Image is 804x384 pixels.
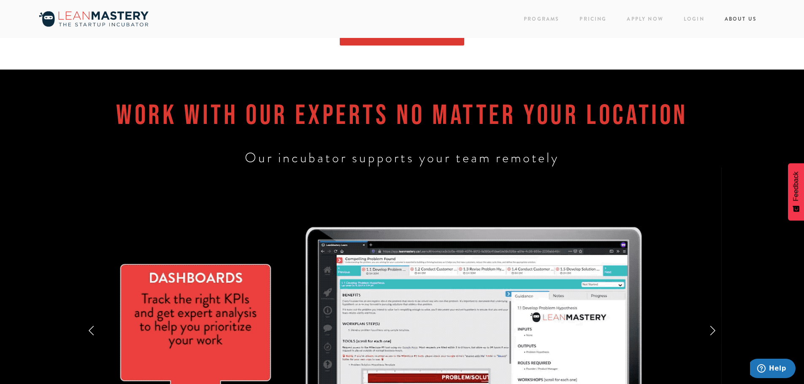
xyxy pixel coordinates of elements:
img: LeanMastery, the incubator your startup needs to get going, grow &amp; thrive [35,9,153,29]
a: Apply Now [627,13,663,25]
iframe: Opens a widget where you can find more information [750,359,796,380]
a: Programs [524,15,559,23]
a: About Us [725,13,757,25]
a: Next Slide [703,317,722,343]
h1: work with our experts no matter your location [82,99,722,130]
a: Pricing [579,13,606,25]
a: Previous Slide [82,317,101,343]
button: Feedback - Show survey [788,163,804,220]
span: Feedback [792,172,800,201]
h3: Our incubator supports your team remotely [82,148,722,167]
a: Login [684,13,704,25]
